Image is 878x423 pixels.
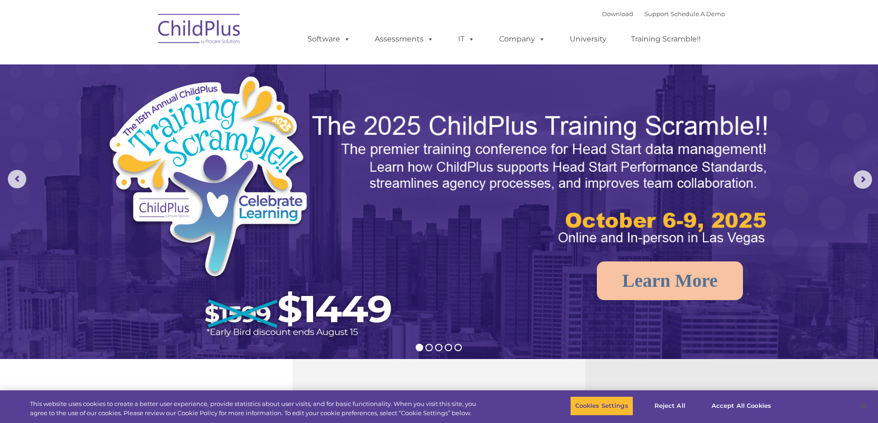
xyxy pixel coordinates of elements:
span: Last name [128,61,156,68]
font: | [602,10,725,17]
a: Company [490,30,554,48]
div: This website uses cookies to create a better user experience, provide statistics about user visit... [30,400,483,417]
span: Phone number [128,99,167,105]
button: Close [853,396,873,416]
a: University [560,30,616,48]
img: ChildPlus by Procare Solutions [153,7,246,53]
a: Support [644,10,669,17]
a: Software [298,30,359,48]
button: Reject All [641,396,699,416]
a: Learn More [597,261,743,300]
a: IT [449,30,484,48]
button: Cookies Settings [570,396,633,416]
button: Accept All Cookies [707,396,776,416]
a: Training Scramble!! [622,30,710,48]
a: Download [602,10,633,17]
a: Assessments [365,30,443,48]
a: Schedule A Demo [671,10,725,17]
